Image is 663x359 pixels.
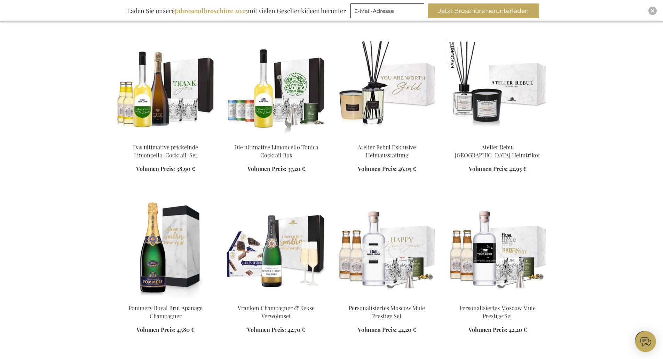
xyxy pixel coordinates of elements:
[227,201,326,298] img: Vranken Champagne & Chocolate Indulgence Set
[287,326,305,333] span: 42,70 €
[238,304,315,320] a: Vranken Champagner & Kekse Verwöhnset
[448,135,547,141] a: Atelier Rebul Istanbul Home Kit Atelier Rebul Istanbul Heimtrikot
[337,201,437,298] img: Gepersonaliseerde Moscow Mule Prestige Set
[648,7,657,15] div: Close
[116,296,215,302] a: Pommery Royal Brut Apanage Champagne
[116,201,215,298] img: Pommery Royal Brut Apanage Champagne
[635,331,656,352] iframe: belco-activator-frame
[455,143,540,159] a: Atelier Rebul [GEOGRAPHIC_DATA] Heimtrikot
[448,201,547,298] img: Gepersonaliseerde Moscow Mule Prestige Set
[227,296,326,302] a: Vranken Champagne & Chocolate Indulgence Set
[133,143,198,159] a: Das ultimative prickelnde Limoncello-Cocktail-Set
[468,326,527,334] a: Volumen Preis: 42,20 €
[358,165,416,173] a: Volumen Preis: 46,05 €
[448,40,478,70] img: Atelier Rebul Istanbul Heimtrikot
[398,326,416,333] span: 42,20 €
[136,165,195,173] a: Volumen Preis: 38,90 €
[448,296,547,302] a: Gepersonaliseerde Moscow Mule Prestige Set
[337,296,437,302] a: Gepersonaliseerde Moscow Mule Prestige Set
[358,326,416,334] a: Volumen Preis: 42,20 €
[650,9,655,13] img: Close
[398,165,416,172] span: 46,05 €
[350,3,424,18] input: E-Mail-Adresse
[177,326,195,333] span: 47,80 €
[136,165,175,172] span: Volumen Preis:
[428,3,539,18] button: Jetzt Broschüre herunterladen
[469,165,508,172] span: Volumen Preis:
[116,135,215,141] a: The Ultimate Sparkling Limoncello Cocktail Kit
[124,3,349,18] div: Laden Sie unsere mit vielen Geschenkideen herunter
[247,326,286,333] span: Volumen Preis:
[128,304,203,320] a: Pommery Royal Brut Apanage Champagner
[358,165,397,172] span: Volumen Preis:
[468,326,507,333] span: Volumen Preis:
[116,40,215,138] img: The Ultimate Sparkling Limoncello Cocktail Kit
[459,304,536,320] a: Personalisiertes Moscow Mule Prestige Set
[358,326,397,333] span: Volumen Preis:
[509,165,527,172] span: 42,95 €
[358,143,416,159] a: Atelier Rebul Exklusive Heimausstattung
[337,135,437,141] a: Atelier Rebul Exclusive Home Kit
[175,7,248,15] b: Jahresendbroschüre 2025
[469,165,527,173] a: Volumen Preis: 42,95 €
[136,326,175,333] span: Volumen Preis:
[227,40,326,138] img: Die ultimative Limoncello Tonica Cocktail Box
[448,40,547,138] img: Atelier Rebul Istanbul Home Kit
[247,326,305,334] a: Volumen Preis: 42,70 €
[509,326,527,333] span: 42,20 €
[176,165,195,172] span: 38,90 €
[350,3,426,20] form: marketing offers and promotions
[136,326,195,334] a: Volumen Preis: 47,80 €
[349,304,425,320] a: Personalisiertes Moscow Mule Prestige Set
[337,40,437,138] img: Atelier Rebul Exclusive Home Kit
